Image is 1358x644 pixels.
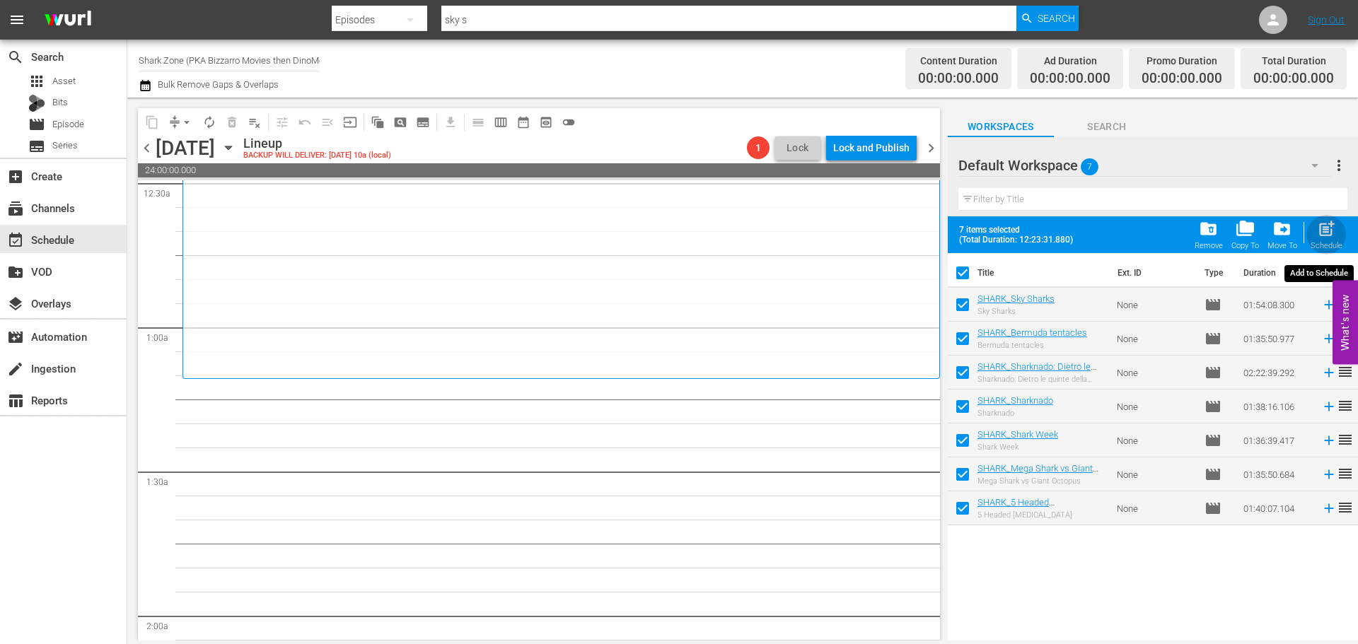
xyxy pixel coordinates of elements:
[977,497,1055,518] a: SHARK_5 Headed [MEDICAL_DATA]
[7,392,24,409] span: Reports
[52,74,76,88] span: Asset
[1263,215,1301,254] button: Move To
[1142,71,1222,87] span: 00:00:00.000
[977,409,1053,418] div: Sharknado
[1111,288,1199,322] td: None
[1054,118,1160,136] span: Search
[8,11,25,28] span: menu
[562,115,576,129] span: toggle_off
[775,136,820,160] button: Lock
[1238,390,1316,423] td: 01:38:16.106
[1199,219,1218,238] span: folder_delete
[1337,431,1354,448] span: reorder
[489,111,512,134] span: Week Calendar View
[7,200,24,217] span: Channels
[535,111,557,134] span: View Backup
[977,293,1055,304] a: SHARK_Sky Sharks
[1030,71,1110,87] span: 00:00:00.000
[28,95,45,112] div: Bits
[959,225,1079,235] span: 7 items selected
[1109,253,1195,293] th: Ext. ID
[156,136,215,160] div: [DATE]
[28,116,45,133] span: Episode
[416,115,430,129] span: subtitles_outlined
[1238,288,1316,322] td: 01:54:08.300
[1111,491,1199,525] td: None
[1231,241,1259,250] div: Copy To
[977,463,1098,484] a: SHARK_Mega Shark vs Giant Octopus
[1238,457,1316,491] td: 01:35:50.684
[977,361,1096,382] a: SHARK_Sharknado: Dietro le quinte della follia!
[156,79,279,90] span: Bulk Remove Gaps & Overlaps
[243,111,266,134] span: Clear Lineup
[198,111,221,134] span: Loop Content
[138,163,940,177] span: 24:00:00.000
[412,111,434,134] span: Create Series Block
[141,111,163,134] span: Copy Lineup
[1308,14,1345,25] a: Sign Out
[948,118,1054,136] span: Workspaces
[1205,364,1221,381] span: Episode
[243,136,391,151] div: Lineup
[1321,365,1337,380] svg: Add to Schedule
[163,111,198,134] span: Remove Gaps & Overlaps
[1253,51,1334,71] div: Total Duration
[1205,432,1221,449] span: Episode
[52,139,78,153] span: Series
[202,115,216,129] span: autorenew_outlined
[1205,296,1221,313] span: Episode
[434,108,462,136] span: Download as CSV
[977,253,1110,293] th: Title
[1016,6,1079,31] button: Search
[1227,215,1263,254] button: Copy To
[833,135,910,160] div: Lock and Publish
[1111,322,1199,356] td: None
[28,138,45,155] span: Series
[52,95,68,110] span: Bits
[294,111,316,134] span: Revert to Primary Episode
[557,111,580,134] span: 24 hours Lineup View is OFF
[1321,297,1337,312] svg: Add to Schedule
[977,476,1105,486] div: Mega Shark vs Giant Octopus
[1236,219,1255,238] span: folder_copy
[1321,500,1337,516] svg: Add to Schedule
[1330,157,1347,174] span: more_vert
[7,295,24,312] span: Overlays
[1238,356,1316,390] td: 02:22:39.292
[1321,399,1337,414] svg: Add to Schedule
[266,108,294,136] span: Customize Events
[494,115,508,129] span: calendar_view_week_outlined
[1196,253,1235,293] th: Type
[1330,148,1347,182] button: more_vert
[977,327,1087,338] a: SHARK_Bermuda tentacles
[7,232,24,249] span: Schedule
[1337,499,1354,516] span: reorder
[958,146,1332,185] div: Default Workspace
[918,71,999,87] span: 00:00:00.000
[7,168,24,185] span: Create
[180,115,194,129] span: arrow_drop_down
[1272,219,1292,238] span: drive_file_move
[221,111,243,134] span: Select an event to delete
[168,115,182,129] span: compress
[516,115,530,129] span: date_range_outlined
[977,307,1055,316] div: Sky Sharks
[1142,51,1222,71] div: Promo Duration
[248,115,262,129] span: playlist_remove_outlined
[1306,215,1347,254] button: Schedule
[34,4,102,37] img: ans4CAIJ8jUAAAAAAAAAAAAAAAAAAAAAAAAgQb4GAAAAAAAAAAAAAAAAAAAAAAAAJMjXAAAAAAAAAAAAAAAAAAAAAAAAgAT5G...
[1321,331,1337,346] svg: Add to Schedule
[462,108,489,136] span: Day Calendar View
[977,510,1105,520] div: 5 Headed [MEDICAL_DATA]
[1311,241,1342,250] div: Schedule
[1321,467,1337,482] svg: Add to Schedule
[1111,423,1199,457] td: None
[826,135,917,160] button: Lock and Publish
[1205,398,1221,415] span: Episode
[389,111,412,134] span: Create Search Block
[243,151,391,160] div: BACKUP WILL DELIVER: [DATE] 10a (local)
[918,51,999,71] div: Content Duration
[1253,71,1334,87] span: 00:00:00.000
[1081,152,1098,182] span: 7
[1267,241,1297,250] div: Move To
